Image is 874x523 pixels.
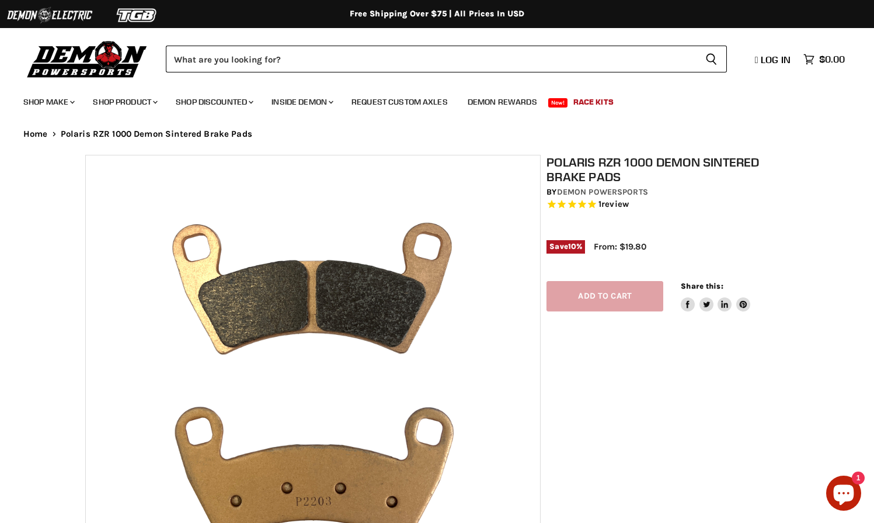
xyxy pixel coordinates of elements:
a: Race Kits [565,90,622,114]
span: New! [548,98,568,108]
a: Home [23,129,48,139]
span: Rated 5.0 out of 5 stars 1 reviews [546,199,795,211]
img: TGB Logo 2 [93,4,181,26]
span: review [601,199,629,210]
a: Shop Make [15,90,82,114]
span: Share this: [681,282,723,290]
img: Demon Electric Logo 2 [6,4,93,26]
input: Search [166,46,696,72]
span: Save % [546,240,585,253]
aside: Share this: [681,281,750,312]
span: From: $19.80 [594,241,646,252]
div: by [546,186,795,199]
a: Shop Discounted [167,90,260,114]
a: Demon Powersports [557,187,648,197]
a: Request Custom Axles [343,90,457,114]
h1: Polaris RZR 1000 Demon Sintered Brake Pads [546,155,795,184]
img: Demon Powersports [23,38,151,79]
inbox-online-store-chat: Shopify online store chat [823,476,865,514]
button: Search [696,46,727,72]
a: Inside Demon [263,90,340,114]
form: Product [166,46,727,72]
span: Polaris RZR 1000 Demon Sintered Brake Pads [61,129,252,139]
span: Log in [761,54,791,65]
span: 10 [568,242,576,251]
ul: Main menu [15,85,842,114]
a: Log in [750,54,798,65]
span: $0.00 [819,54,845,65]
a: Demon Rewards [459,90,546,114]
span: 1 reviews [598,199,629,210]
a: $0.00 [798,51,851,68]
a: Shop Product [84,90,165,114]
